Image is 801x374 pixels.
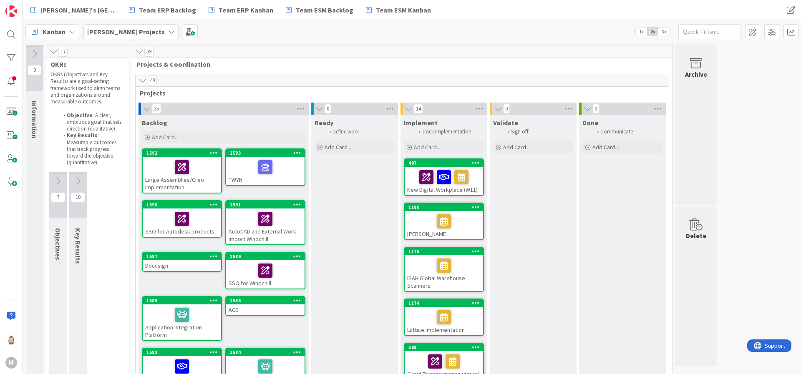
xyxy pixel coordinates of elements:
div: SSO for Autodesk products [143,208,221,237]
a: 1180[PERSON_NAME] [404,203,484,240]
span: Projects [140,89,658,97]
div: 1587 [146,254,221,259]
div: Lattice implementation [405,307,483,335]
span: 2x [647,28,658,36]
span: Information [30,101,39,138]
span: Validate [493,118,518,127]
div: 588 [408,344,483,350]
div: 588 [405,344,483,351]
li: Define work [325,128,393,135]
div: 1591 [226,201,305,208]
div: 1593 [230,150,305,156]
div: 1585Application Integration Platform [143,297,221,340]
div: 407 [408,160,483,166]
span: OKRs [50,60,118,68]
span: Team ESM Kanban [376,5,431,15]
a: 1587Docusign [142,252,222,272]
a: Team ESM Backlog [281,3,358,18]
a: 1591AutoCAD and External Work import Windchill [225,200,305,245]
span: Add Card... [152,133,179,141]
span: Team ESM Backlog [296,5,353,15]
div: 407 [405,159,483,167]
a: 1592Large Assemblies/Creo implementation [142,148,222,193]
span: Support [18,1,38,11]
div: 1174 [408,300,483,306]
li: : A clear, ambitious goal that sets direction (qualitative). [59,112,125,133]
div: 1180 [408,204,483,210]
div: Docusign [143,260,221,271]
span: 1x [636,28,647,36]
span: 3x [658,28,670,36]
span: 14 [414,104,423,114]
b: [PERSON_NAME] Projects [87,28,165,36]
a: Team ESM Kanban [361,3,436,18]
div: 1589 [230,254,305,259]
div: Archive [685,69,707,79]
div: 1175 [408,248,483,254]
span: Backlog [142,118,167,127]
strong: Key Results [67,132,98,139]
div: 1582 [143,349,221,356]
div: 1589SSO for Windchill [226,253,305,289]
span: Add Card... [414,143,441,151]
img: Rv [5,334,17,345]
div: 1590 [146,202,221,208]
span: Kanban [43,27,65,37]
strong: Objective [67,112,93,119]
li: Communicate [592,128,661,135]
div: ISAH Global Warehouse Scanners [405,255,483,291]
p: OKRs (Objectives and Key Results) are a goal-setting framework used to align teams and organizati... [50,71,125,105]
img: Visit kanbanzone.com [5,5,17,17]
div: 1587 [143,253,221,260]
span: 49 [148,75,157,85]
div: 1180[PERSON_NAME] [405,203,483,239]
span: 7 [51,192,65,202]
div: 1175 [405,248,483,255]
span: [PERSON_NAME]'s [GEOGRAPHIC_DATA] [40,5,116,15]
div: 1180 [405,203,483,211]
input: Quick Filter... [678,24,741,39]
span: Team ERP Kanban [219,5,273,15]
div: 1175ISAH Global Warehouse Scanners [405,248,483,291]
div: 1593 [226,149,305,157]
a: 1586ACD [225,296,305,316]
div: 1585 [146,298,221,304]
a: Team ERP Kanban [204,3,278,18]
div: 407New Digital Workplace (W11) [405,159,483,195]
div: 1174 [405,299,483,307]
span: Ready [315,118,333,127]
div: 1590 [143,201,221,208]
a: 1585Application Integration Platform [142,296,222,341]
li: : Measurable outcomes that track progress toward the objective (quantitative). [59,132,125,166]
span: Key Results [74,228,82,264]
span: Add Card... [325,143,351,151]
div: SSO for Windchill [226,260,305,289]
div: 1592Large Assemblies/Creo implementation [143,149,221,193]
span: Objectives [54,228,62,260]
div: 1586ACD [226,297,305,315]
div: New Digital Workplace (W11) [405,167,483,195]
span: Projects & Coordination [136,60,662,68]
div: 1589 [226,253,305,260]
div: 1591 [230,202,305,208]
div: 1586 [230,298,305,304]
div: 1586 [226,297,305,304]
a: 1175ISAH Global Warehouse Scanners [404,247,484,292]
span: 0 [503,104,510,114]
a: 407New Digital Workplace (W11) [404,158,484,196]
div: 1591AutoCAD and External Work import Windchill [226,201,305,244]
div: 1592 [143,149,221,157]
a: 1174Lattice implementation [404,299,484,336]
span: Implement [404,118,438,127]
span: 0 [592,104,599,114]
span: Team ERP Backlog [139,5,196,15]
span: Add Card... [503,143,530,151]
div: 1584 [226,349,305,356]
li: Sign off [503,128,572,135]
a: [PERSON_NAME]'s [GEOGRAPHIC_DATA] [25,3,121,18]
a: 1589SSO for Windchill [225,252,305,289]
span: 17 [58,47,68,57]
div: AutoCAD and External Work import Windchill [226,208,305,244]
div: 1592 [146,150,221,156]
span: 59 [144,47,154,57]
